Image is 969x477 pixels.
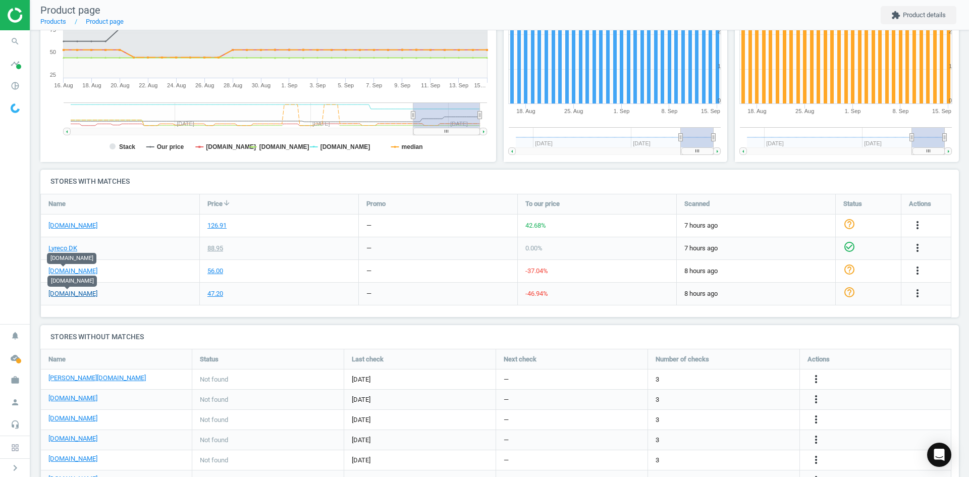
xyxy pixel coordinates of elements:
tspan: 1. Sep [845,108,861,114]
i: search [6,32,25,51]
span: -46.94 % [525,290,548,297]
a: [DOMAIN_NAME] [48,394,97,403]
span: Number of checks [656,355,709,364]
tspan: 11. Sep [421,82,440,88]
i: timeline [6,54,25,73]
span: Name [48,355,66,364]
i: pie_chart_outlined [6,76,25,95]
div: 88.95 [207,244,223,253]
tspan: 5. Sep [338,82,354,88]
text: 1 [949,63,952,69]
i: check_circle_outline [843,241,855,253]
span: 3 [656,456,659,465]
i: more_vert [911,264,924,277]
i: more_vert [810,434,822,446]
a: [DOMAIN_NAME] [48,289,97,298]
div: — [366,244,371,253]
i: more_vert [810,373,822,385]
span: -37.04 % [525,267,548,275]
span: 8 hours ago [684,289,828,298]
span: — [504,436,509,445]
span: — [504,395,509,404]
span: 3 [656,375,659,384]
tspan: [DOMAIN_NAME] [259,143,309,150]
button: more_vert [810,393,822,406]
a: [PERSON_NAME][DOMAIN_NAME] [48,374,146,383]
div: [DOMAIN_NAME] [47,253,96,264]
i: headset_mic [6,415,25,434]
button: more_vert [810,454,822,467]
div: 126.91 [207,221,227,230]
tspan: 22. Aug [139,82,157,88]
div: 56.00 [207,267,223,276]
tspan: 3. Sep [309,82,326,88]
span: To our price [525,199,560,208]
span: 3 [656,436,659,445]
span: Product page [40,4,100,16]
text: 50 [50,49,56,55]
i: help_outline [843,218,855,230]
tspan: 15. Sep [932,108,951,114]
i: cloud_done [6,348,25,367]
div: [DOMAIN_NAME] [47,276,97,287]
span: Status [200,355,219,364]
span: Not found [200,415,228,425]
img: wGWNvw8QSZomAAAAABJRU5ErkJggg== [11,103,20,113]
tspan: 15… [474,82,486,88]
i: help_outline [843,286,855,298]
button: more_vert [810,373,822,386]
tspan: 9. Sep [394,82,410,88]
tspan: 8. Sep [661,108,677,114]
tspan: 1. Sep [613,108,629,114]
span: 7 hours ago [684,221,828,230]
text: 0 [717,97,720,103]
span: — [504,375,509,384]
a: [DOMAIN_NAME] [48,434,97,443]
tspan: Stack [119,143,135,150]
a: [DOMAIN_NAME] [48,267,97,276]
h4: Stores without matches [40,325,959,349]
button: more_vert [810,434,822,447]
a: [DOMAIN_NAME] [48,454,97,463]
span: Promo [366,199,386,208]
button: more_vert [911,287,924,300]
tspan: 30. Aug [252,82,271,88]
tspan: [DOMAIN_NAME] [206,143,256,150]
text: 2 [949,28,952,34]
span: 8 hours ago [684,267,828,276]
button: more_vert [810,413,822,427]
img: ajHJNr6hYgQAAAAASUVORK5CYII= [8,8,79,23]
span: Not found [200,395,228,404]
i: more_vert [810,454,822,466]
div: 47.20 [207,289,223,298]
tspan: median [402,143,423,150]
i: help_outline [843,263,855,276]
tspan: 26. Aug [195,82,214,88]
i: person [6,393,25,412]
a: Products [40,18,66,25]
span: [DATE] [352,395,488,404]
i: extension [891,11,900,20]
span: Not found [200,375,228,384]
span: Scanned [684,199,710,208]
span: Not found [200,436,228,445]
i: chevron_right [9,462,21,474]
div: — [366,221,371,230]
span: 42.68 % [525,222,546,229]
i: notifications [6,326,25,345]
i: work [6,370,25,390]
span: Price [207,199,223,208]
span: Status [843,199,862,208]
span: [DATE] [352,456,488,465]
a: [DOMAIN_NAME] [48,221,97,230]
span: Actions [807,355,830,364]
span: 0.00 % [525,244,543,252]
button: more_vert [911,242,924,255]
span: Last check [352,355,384,364]
span: 3 [656,415,659,425]
span: — [504,415,509,425]
text: 0 [949,97,952,103]
i: more_vert [911,287,924,299]
a: Lyreco DK [48,244,77,253]
i: more_vert [810,393,822,405]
